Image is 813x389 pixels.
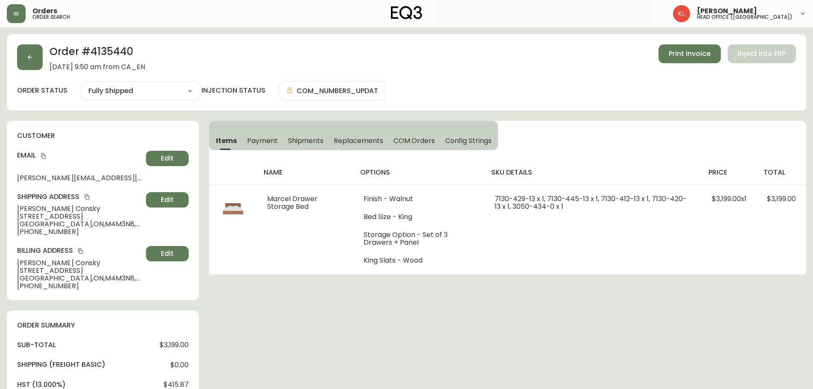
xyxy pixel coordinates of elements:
img: 7130-429-13-400-1-cljmg3ivj0fly0162ba1r399n.jpg [219,195,247,222]
h5: order search [32,15,70,20]
button: copy [39,152,48,160]
span: [PHONE_NUMBER] [17,282,143,290]
h4: order summary [17,321,189,330]
span: COM Orders [393,136,435,145]
h5: head office ([GEOGRAPHIC_DATA]) [697,15,793,20]
span: Print Invoice [669,49,711,58]
h4: Shipping Address [17,192,143,202]
button: copy [83,193,91,201]
button: Print Invoice [659,44,721,63]
h4: Billing Address [17,246,143,255]
button: Edit [146,192,189,208]
span: $415.87 [163,381,189,389]
span: Config Strings [445,136,491,145]
label: order status [17,86,67,95]
span: Payment [247,136,278,145]
span: Replacements [334,136,383,145]
h4: Shipping ( Freight Basic ) [17,360,105,369]
span: $3,199.00 x 1 [712,194,746,204]
span: $3,199.00 [160,341,189,349]
span: [GEOGRAPHIC_DATA] , ON , M4M3N8 , CA [17,220,143,228]
span: [STREET_ADDRESS] [17,213,143,220]
span: [GEOGRAPHIC_DATA] , ON , M4M3N8 , CA [17,275,143,282]
span: Shipments [288,136,324,145]
h4: price [708,168,750,177]
li: Bed Size - King [364,213,475,221]
span: Edit [161,195,174,205]
span: Edit [161,249,174,258]
span: $0.00 [170,361,189,369]
h4: injection status [201,86,265,95]
img: logo [391,6,423,20]
h4: sub-total [17,340,56,350]
h2: Order # 4135440 [50,44,145,63]
span: $3,199.00 [767,194,796,204]
span: [STREET_ADDRESS] [17,267,143,275]
button: Edit [146,246,189,261]
button: copy [76,247,85,255]
h4: name [264,168,346,177]
span: 7130-429-13 x 1, 7130-445-13 x 1, 7130-412-13 x 1, 7130-420-13 x 1, 3050-434-0 x 1 [495,194,687,211]
span: Orders [32,8,57,15]
li: King Slats - Wood [364,257,475,264]
li: Storage Option - Set of 3 Drawers + Panel [364,231,475,246]
span: [PERSON_NAME] Consky [17,259,143,267]
h4: customer [17,131,189,140]
h4: options [360,168,478,177]
img: 2c0c8aa7421344cf0398c7f872b772b5 [673,5,690,22]
h4: Email [17,151,143,160]
h4: sku details [491,168,695,177]
span: [PERSON_NAME] Consky [17,205,143,213]
span: Edit [161,154,174,163]
li: Finish - Walnut [364,195,475,203]
button: Edit [146,151,189,166]
span: Marcel Drawer Storage Bed [267,194,318,211]
span: [PERSON_NAME][EMAIL_ADDRESS][DOMAIN_NAME] [17,174,143,182]
h4: total [763,168,799,177]
span: Items [216,136,237,145]
span: [PERSON_NAME] [697,8,757,15]
span: [PHONE_NUMBER] [17,228,143,236]
span: [DATE] 9:50 am from CA_EN [50,63,145,71]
